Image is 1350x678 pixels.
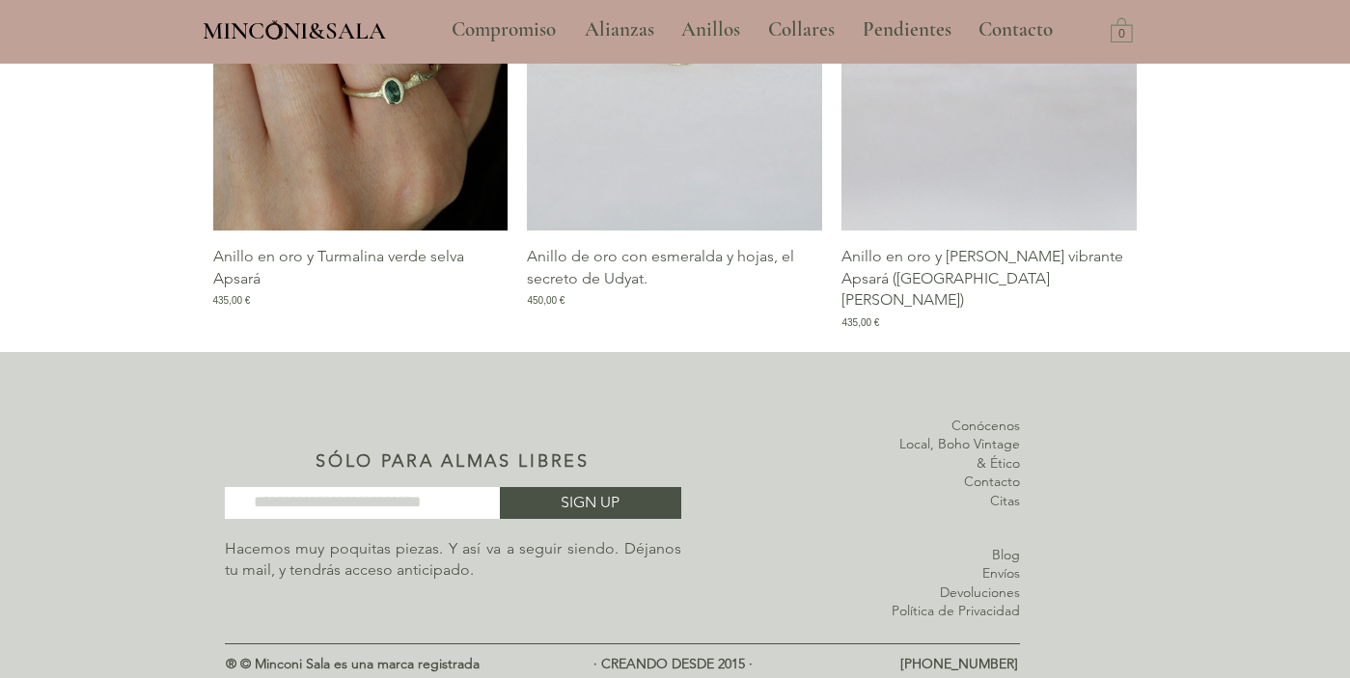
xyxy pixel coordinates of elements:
[1118,28,1125,41] text: 0
[964,473,1020,490] a: Contacto
[213,246,509,289] p: Anillo en oro y Turmalina verde selva Apsará
[593,655,753,672] span: · CREANDO DESDE 2015 ·
[500,487,681,519] button: SIGN UP
[213,293,251,308] span: 435,00 €
[225,538,681,582] p: Hacemos muy poquitas piezas. Y así va a seguir siendo. Déjanos tu mail, y tendrás acceso anticipado.
[437,6,570,54] a: Compromiso
[527,246,822,329] a: Anillo de oro con esmeralda y hojas, el secreto de Udyat.450,00 €
[561,492,620,513] span: SIGN UP
[853,6,961,54] p: Pendientes
[982,564,1020,582] a: Envíos
[203,16,386,45] span: MINCONI&SALA
[226,655,480,672] span: ® © Minconi Sala es una marca registrada
[570,6,667,54] a: Alianzas
[754,6,848,54] a: Collares
[841,246,1137,329] a: Anillo en oro y [PERSON_NAME] vibrante Apsará ([GEOGRAPHIC_DATA][PERSON_NAME])435,00 €
[990,492,1020,509] a: Citas
[203,13,386,44] a: MINCONI&SALA
[667,6,754,54] a: Anillos
[940,583,1020,601] a: Devoluciones
[527,246,822,289] p: Anillo de oro con esmeralda y hojas, el secreto de Udyat.
[266,20,283,40] img: Minconi Sala
[316,450,589,472] span: SÓLO PARA ALMAS LIBRES
[969,6,1062,54] p: Contacto
[841,315,879,330] span: 435,00 €
[892,602,1020,619] a: Política de Privacidad
[900,655,1018,672] span: [PHONE_NUMBER]
[213,246,509,329] a: Anillo en oro y Turmalina verde selva Apsará435,00 €
[575,6,664,54] p: Alianzas
[1111,16,1133,42] a: Carrito con 0 ítems
[442,6,565,54] p: Compromiso
[399,6,1106,54] nav: Sitio
[992,546,1020,563] a: Blog
[841,246,1137,311] p: Anillo en oro y [PERSON_NAME] vibrante Apsará ([GEOGRAPHIC_DATA][PERSON_NAME])
[527,293,565,308] span: 450,00 €
[672,6,750,54] p: Anillos
[848,6,964,54] a: Pendientes
[899,435,1020,472] a: Local, Boho Vintage & Ético
[964,6,1068,54] a: Contacto
[758,6,844,54] p: Collares
[951,417,1020,434] a: Conócenos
